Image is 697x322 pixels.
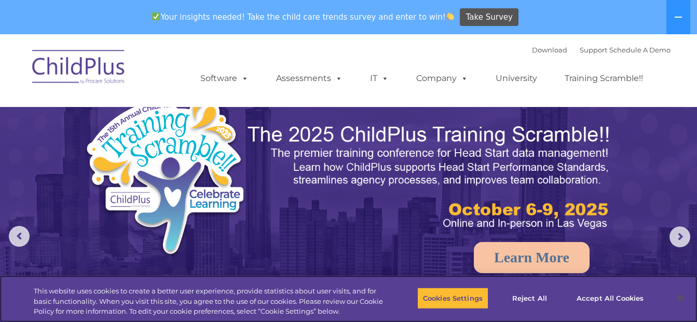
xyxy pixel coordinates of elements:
[474,242,590,273] a: Learn More
[266,68,353,89] a: Assessments
[460,8,518,26] a: Take Survey
[360,68,399,89] a: IT
[27,43,131,95] img: ChildPlus by Procare Solutions
[406,68,479,89] a: Company
[669,287,692,310] button: Close
[144,69,176,76] span: Last name
[497,287,562,309] button: Reject All
[532,46,671,54] font: |
[466,8,513,26] span: Take Survey
[571,287,649,309] button: Accept All Cookies
[446,12,454,20] img: 👏
[152,12,160,20] img: ✅
[485,68,548,89] a: University
[144,111,188,119] span: Phone number
[417,287,488,309] button: Cookies Settings
[532,46,567,54] a: Download
[609,46,671,54] a: Schedule A Demo
[580,46,607,54] a: Support
[34,286,384,317] div: This website uses cookies to create a better user experience, provide statistics about user visit...
[554,68,653,89] a: Training Scramble!!
[148,7,459,27] span: Your insights needed! Take the child care trends survey and enter to win!
[190,68,259,89] a: Software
